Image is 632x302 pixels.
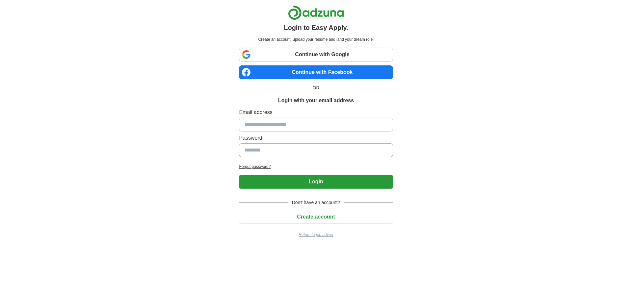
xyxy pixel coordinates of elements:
[239,48,393,61] a: Continue with Google
[239,214,393,220] a: Create account
[240,36,391,42] p: Create an account, upload your resume and land your dream role.
[288,199,344,206] span: Don't have an account?
[239,232,393,238] a: Return to job advert
[239,65,393,79] a: Continue with Facebook
[239,175,393,189] button: Login
[239,164,393,170] a: Forgot password?
[278,97,354,105] h1: Login with your email address
[309,84,324,91] span: OR
[239,210,393,224] button: Create account
[284,23,348,33] h1: Login to Easy Apply.
[288,5,344,20] img: Adzuna logo
[239,108,393,116] label: Email address
[239,134,393,142] label: Password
